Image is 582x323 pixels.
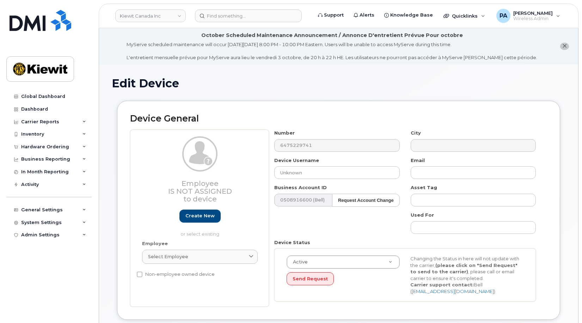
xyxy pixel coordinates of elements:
[411,130,421,136] label: City
[112,77,565,89] h1: Edit Device
[142,231,258,237] p: or select existing
[412,288,494,294] a: [EMAIL_ADDRESS][DOMAIN_NAME]
[405,255,529,294] div: Changing the Status in here will not update with the carrier, , please call or email carrier to e...
[287,256,399,268] a: Active
[130,114,547,124] h2: Device General
[274,157,319,164] label: Device Username
[287,272,334,285] button: Send Request
[142,180,258,203] h3: Employee
[137,270,215,279] label: Non-employee owned device
[168,187,232,195] span: Is not assigned
[338,198,394,203] strong: Request Account Change
[411,184,437,191] label: Asset Tag
[560,43,569,50] button: close notification
[142,240,168,247] label: Employee
[274,184,327,191] label: Business Account ID
[148,253,188,260] span: Select employee
[137,272,142,277] input: Non-employee owned device
[410,282,474,287] strong: Carrier support contact:
[179,210,221,223] a: Create new
[142,250,258,264] a: Select employee
[410,262,517,275] strong: (please click on "Send Request" to send to the carrier)
[274,130,295,136] label: Number
[411,157,425,164] label: Email
[201,32,463,39] div: October Scheduled Maintenance Announcement / Annonce D'entretient Prévue Pour octobre
[289,259,308,265] span: Active
[183,195,217,203] span: to device
[274,239,310,246] label: Device Status
[127,41,537,61] div: MyServe scheduled maintenance will occur [DATE][DATE] 8:00 PM - 10:00 PM Eastern. Users will be u...
[332,194,400,207] button: Request Account Change
[411,212,434,218] label: Used For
